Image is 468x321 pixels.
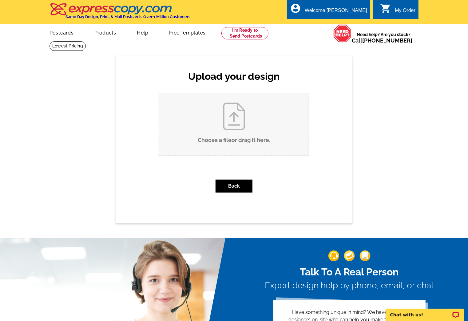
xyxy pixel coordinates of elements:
[265,266,434,278] h2: Talk To A Real Person
[333,24,352,43] img: help
[265,280,434,291] h3: Expert design help by phone, email, or chat
[216,180,252,193] button: Back
[395,8,415,16] div: My Order
[305,8,367,16] div: Welcome [PERSON_NAME]
[159,25,215,39] a: Free Templates
[153,71,315,82] h2: Upload your design
[65,14,191,19] h4: Same Day Design, Print, & Mail Postcards. Over 1 Million Customers.
[85,25,126,39] a: Products
[290,3,301,14] i: account_circle
[382,302,468,321] iframe: LiveChat chat widget
[352,37,412,44] span: Call
[50,7,191,19] a: Same Day Design, Print, & Mail Postcards. Over 1 Million Customers.
[380,7,415,14] a: shopping_cart My Order
[380,3,391,14] i: shopping_cart
[352,31,415,44] span: Need help? Are you stuck?
[360,250,371,261] img: support-img-3_1.png
[40,25,83,39] a: Postcards
[362,37,412,44] a: [PHONE_NUMBER]
[344,250,355,261] img: support-img-2.png
[127,25,158,39] a: Help
[328,250,339,261] img: support-img-1.png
